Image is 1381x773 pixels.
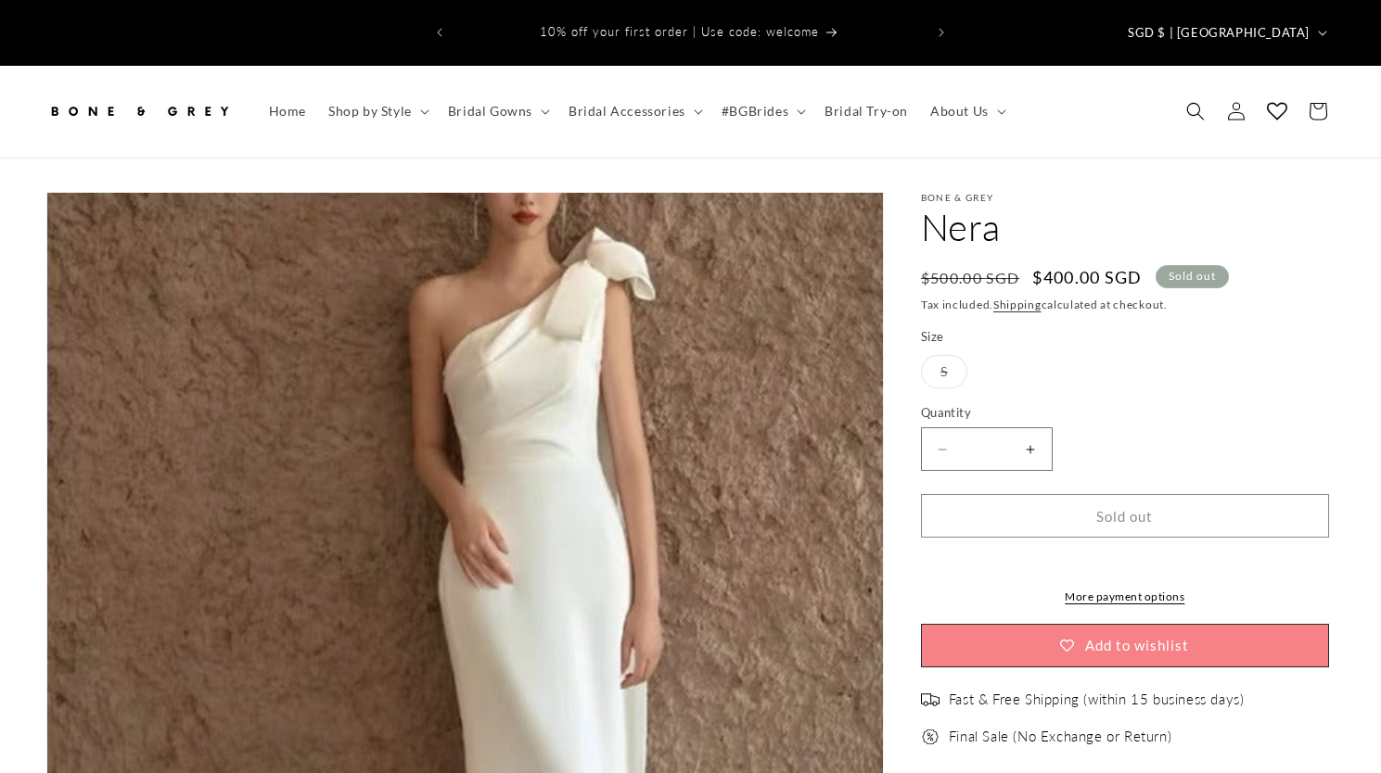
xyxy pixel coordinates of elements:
[419,15,460,50] button: Previous announcement
[1175,91,1216,132] summary: Search
[813,92,919,131] a: Bridal Try-on
[710,92,813,131] summary: #BGBrides
[269,103,306,120] span: Home
[448,103,532,120] span: Bridal Gowns
[258,92,317,131] a: Home
[921,355,967,388] label: S
[1128,24,1310,43] span: SGD $ | [GEOGRAPHIC_DATA]
[930,103,989,120] span: About Us
[437,92,557,131] summary: Bridal Gowns
[569,103,685,120] span: Bridal Accessories
[722,103,788,120] span: #BGBrides
[328,103,412,120] span: Shop by Style
[921,203,1335,251] h1: Nera
[1117,15,1335,50] button: SGD $ | [GEOGRAPHIC_DATA]
[1032,265,1142,290] span: $400.00 SGD
[921,328,946,347] legend: Size
[921,267,1019,289] s: $500.00 SGD
[921,494,1329,538] button: Sold out
[921,624,1329,667] button: Add to wishlist
[540,24,819,39] span: 10% off your first order | Use code: welcome
[919,92,1014,131] summary: About Us
[557,92,710,131] summary: Bridal Accessories
[1156,265,1229,288] span: Sold out
[921,404,1329,423] label: Quantity
[921,589,1329,605] a: More payment options
[921,728,940,746] img: offer.png
[825,103,908,120] span: Bridal Try-on
[921,192,1335,203] p: Bone & Grey
[993,298,1042,311] a: Shipping
[949,728,1171,746] span: Final Sale (No Exchange or Return)
[921,296,1335,314] div: Tax included. calculated at checkout.
[40,84,239,139] a: Bone and Grey Bridal
[949,691,1245,709] span: Fast & Free Shipping (within 15 business days)
[921,15,962,50] button: Next announcement
[46,91,232,132] img: Bone and Grey Bridal
[317,92,437,131] summary: Shop by Style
